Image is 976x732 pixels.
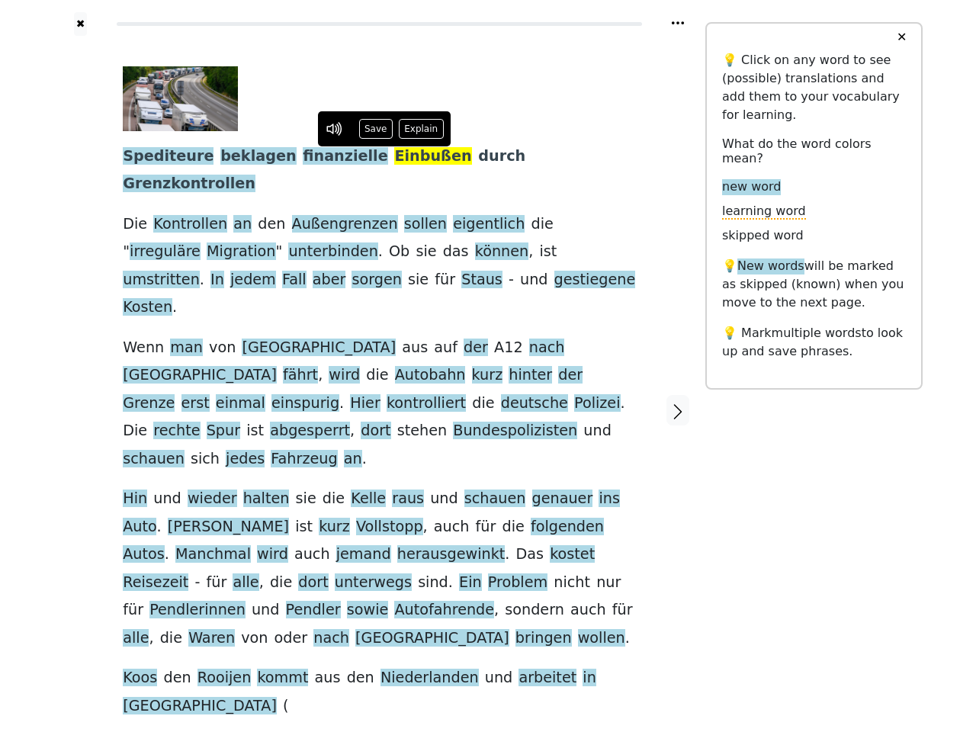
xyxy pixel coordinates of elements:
span: die [160,629,182,648]
span: Waren [188,629,235,648]
span: . [156,518,161,537]
span: an [344,450,362,469]
span: . [339,394,344,413]
span: , [259,573,264,592]
span: . [621,394,625,413]
span: , [149,629,153,648]
span: . [505,545,509,564]
span: Autos [123,545,165,564]
button: Explain [399,119,444,139]
span: Einbußen [394,147,471,166]
span: Autobahn [395,366,466,385]
span: gestiegene [554,271,636,290]
span: kostet [550,545,595,564]
span: Kontrollen [153,215,227,234]
span: und [520,271,548,290]
span: finanzielle [303,147,387,166]
a: ✖ [74,12,87,36]
span: wird [329,366,360,385]
span: halten [243,490,290,509]
span: die [366,366,388,385]
span: . [200,271,204,290]
span: Ein [459,573,482,592]
span: an [233,215,252,234]
span: Hier [350,394,380,413]
span: kontrolliert [387,394,466,413]
span: . [362,450,367,469]
span: schauen [123,450,185,469]
span: kurz [472,366,503,385]
span: und [430,490,458,509]
span: die [502,518,524,537]
span: von [209,339,236,358]
span: alle [123,629,149,648]
span: , [318,366,323,385]
span: In [210,271,224,290]
span: Grenze [123,394,175,413]
span: multiple words [772,326,862,340]
span: kurz [319,518,350,537]
span: wieder [188,490,237,509]
span: wird [257,545,288,564]
span: new word [722,179,781,195]
span: für [435,271,455,290]
span: Kosten [123,298,172,317]
span: deutsche [501,394,568,413]
span: " [276,242,283,262]
span: unterbinden [288,242,377,262]
span: nach [313,629,349,648]
span: und [485,669,513,688]
span: die [270,573,292,592]
span: Manchmal [175,545,251,564]
span: , [423,518,428,537]
span: sollen [404,215,447,234]
span: sie [296,490,316,509]
span: [GEOGRAPHIC_DATA] [242,339,396,358]
span: Rooijen [197,669,252,688]
span: Spediteure [123,147,213,166]
span: aus [402,339,428,358]
span: die [531,215,553,234]
span: Migration [207,242,275,262]
span: ( [283,697,289,716]
span: [GEOGRAPHIC_DATA] [355,629,509,648]
span: . [448,573,453,592]
span: sind [418,573,448,592]
span: der [558,366,583,385]
span: bringen [515,629,572,648]
span: dort [298,573,328,592]
span: ist [295,518,313,537]
span: den [258,215,285,234]
span: Die [123,215,147,234]
span: , [494,601,499,620]
span: auch [434,518,470,537]
span: Das [516,545,544,564]
span: Vollstopp [356,518,423,537]
span: die [323,490,345,509]
span: ist [246,422,264,441]
span: einmal [216,394,265,413]
span: sondern [505,601,564,620]
span: fährt [283,366,318,385]
span: sorgen [352,271,401,290]
span: Fall [282,271,307,290]
span: Außengrenzen [292,215,398,234]
span: oder [274,629,308,648]
span: und [252,601,280,620]
span: den [163,669,191,688]
span: Spur [207,422,240,441]
span: alle [233,573,258,592]
span: herausgewinkt [397,545,506,564]
span: folgenden [531,518,604,537]
span: nach [529,339,565,358]
span: - [509,271,514,290]
span: - [194,573,200,592]
span: Polizei [574,394,621,413]
span: Pendler [286,601,341,620]
span: rechte [153,422,200,441]
span: die [472,394,494,413]
span: das [443,242,469,262]
button: Save [359,119,393,139]
img: grenzkontrollen-stau-lkw-100.jpg [123,66,238,131]
span: hinter [509,366,552,385]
